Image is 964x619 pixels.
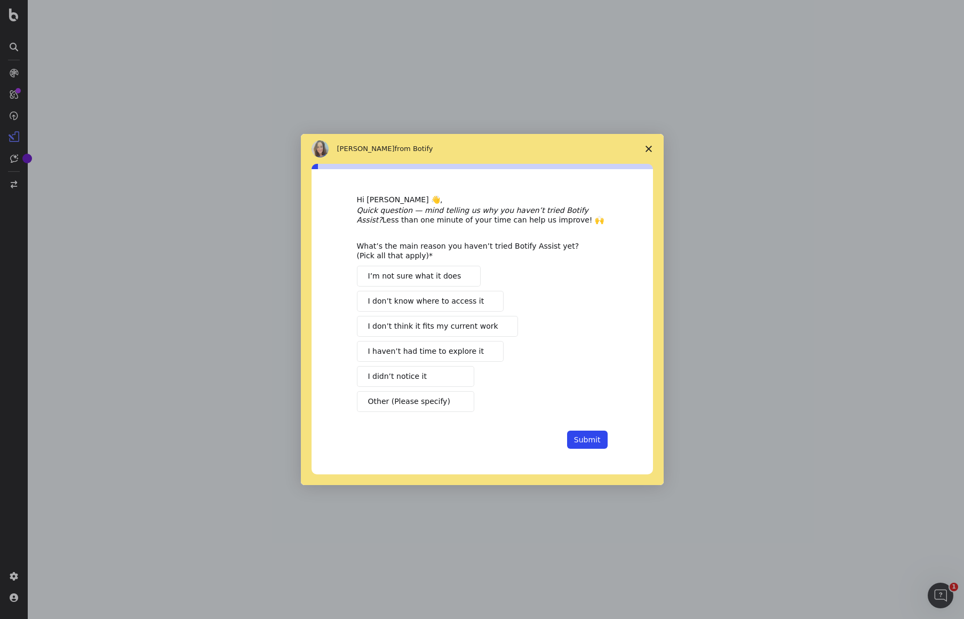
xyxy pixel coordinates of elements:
span: I didn’t notice it [368,371,427,382]
button: I don’t think it fits my current work [357,316,518,337]
span: [PERSON_NAME] [337,145,395,153]
i: Quick question — mind telling us why you haven’t tried Botify Assist? [357,206,588,224]
button: I’m not sure what it does [357,266,481,287]
div: Less than one minute of your time can help us improve! 🙌 [357,205,608,225]
span: I’m not sure what it does [368,271,461,282]
div: Hi [PERSON_NAME] 👋, [357,195,608,205]
button: I don’t know where to access it [357,291,504,312]
span: Other (Please specify) [368,396,450,407]
span: I don’t know where to access it [368,296,484,307]
button: I didn’t notice it [357,366,474,387]
span: I don’t think it fits my current work [368,321,498,332]
button: Submit [567,431,608,449]
div: What’s the main reason you haven’t tried Botify Assist yet? (Pick all that apply) [357,241,592,260]
span: I haven’t had time to explore it [368,346,484,357]
span: Close survey [634,134,664,164]
button: I haven’t had time to explore it [357,341,504,362]
img: Profile image for Colleen [312,140,329,157]
button: Other (Please specify) [357,391,474,412]
span: from Botify [395,145,433,153]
